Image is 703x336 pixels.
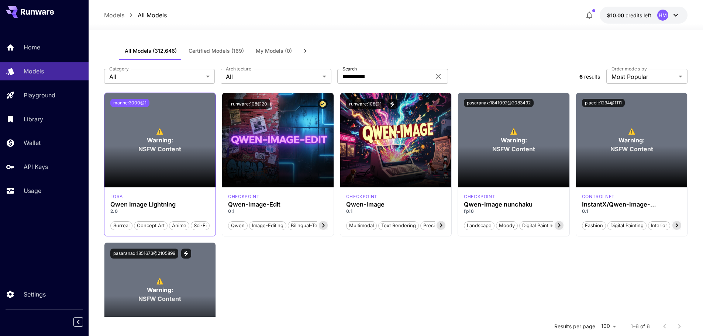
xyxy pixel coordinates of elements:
[169,221,189,230] button: Anime
[228,193,259,200] div: qwen_image_edit
[346,99,385,109] button: runware:108@1
[111,222,132,229] span: Surreal
[582,208,682,215] p: 0.1
[611,72,676,81] span: Most Popular
[346,221,377,230] button: Multimodal
[626,12,651,18] span: credits left
[464,221,494,230] button: Landscape
[189,48,244,54] span: Certified Models (169)
[496,222,517,229] span: Moody
[464,193,495,200] div: Qwen Image
[134,221,168,230] button: Concept Art
[138,145,181,153] span: NSFW Content
[598,321,619,332] div: 100
[347,222,376,229] span: Multimodal
[79,315,89,329] div: Collapse sidebar
[134,222,167,229] span: Concept Art
[464,208,564,215] p: fp16
[554,323,595,330] p: Results per page
[346,193,378,200] div: Qwen Image
[169,222,189,229] span: Anime
[657,10,668,21] div: HM
[228,99,270,109] button: runware:108@20
[378,221,419,230] button: Text rendering
[608,222,646,229] span: Digital Painting
[458,93,569,187] div: To view NSFW models, adjust the filter settings and toggle the option on.
[492,145,535,153] span: NSFW Content
[607,221,647,230] button: Digital Painting
[24,162,48,171] p: API Keys
[24,290,46,299] p: Settings
[181,249,191,259] button: View trigger words
[156,127,163,136] span: ⚠️
[501,136,527,145] span: Warning:
[24,91,55,100] p: Playground
[24,138,41,147] p: Wallet
[104,11,167,20] nav: breadcrumb
[104,11,124,20] a: Models
[582,201,682,208] h3: InstantX/Qwen-Image-ControlNet-Inpainting
[510,127,517,136] span: ⚠️
[110,99,149,107] button: manne:3000@1
[24,115,43,124] p: Library
[576,93,688,187] div: To view NSFW models, adjust the filter settings and toggle the option on.
[464,99,534,107] button: pasaranax:1841092@2083492
[110,221,132,230] button: Surreal
[346,193,378,200] p: checkpoint
[138,11,167,20] a: All Models
[579,73,583,80] span: 6
[109,72,203,81] span: All
[611,66,647,72] label: Order models by
[138,294,181,303] span: NSFW Content
[110,249,178,259] button: pasaranax:1851673@2105899
[346,201,446,208] h3: Qwen-Image
[421,222,454,229] span: Precise text
[379,222,418,229] span: Text rendering
[147,285,173,294] span: Warning:
[109,66,129,72] label: Category
[342,66,357,72] label: Search
[256,48,292,54] span: My Models (0)
[584,73,600,80] span: results
[288,222,324,229] span: bilingual-text
[110,193,123,200] div: Qwen Image
[648,222,670,229] span: Interior
[104,93,216,187] div: To view NSFW models, adjust the filter settings and toggle the option on.
[618,136,645,145] span: Warning:
[228,201,328,208] h3: Qwen-Image-Edit
[464,193,495,200] p: checkpoint
[420,221,454,230] button: Precise text
[156,277,163,285] span: ⚠️
[582,221,606,230] button: Fashion
[73,317,83,327] button: Collapse sidebar
[226,72,320,81] span: All
[228,221,248,230] button: qwen
[110,201,210,208] h3: Qwen Image Lightning
[147,136,173,145] span: Warning:
[464,201,564,208] h3: Qwen-Image nunchaku
[24,186,41,195] p: Usage
[582,222,606,229] span: Fashion
[24,43,40,52] p: Home
[628,127,635,136] span: ⚠️
[125,48,177,54] span: All Models (312,646)
[496,221,518,230] button: Moody
[226,66,251,72] label: Architecture
[228,222,247,229] span: qwen
[228,193,259,200] p: checkpoint
[249,222,286,229] span: image-editing
[24,67,44,76] p: Models
[249,221,286,230] button: image-editing
[191,221,210,230] button: Sci-Fi
[607,12,626,18] span: $10.00
[600,7,688,24] button: $9.9983HM
[346,208,446,215] p: 0.1
[464,222,494,229] span: Landscape
[519,221,558,230] button: Digital Painting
